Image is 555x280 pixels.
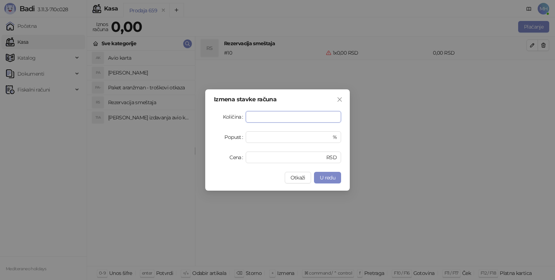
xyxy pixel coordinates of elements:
input: Količina [246,111,341,122]
label: Popust [224,131,246,143]
span: Zatvori [334,97,345,102]
button: Close [334,94,345,105]
span: U redu [320,174,335,181]
input: Cena [250,152,325,163]
button: Otkaži [285,172,311,183]
label: Količina [223,111,246,123]
button: U redu [314,172,341,183]
label: Cena [229,152,246,163]
span: Otkaži [291,174,305,181]
span: close [337,97,343,102]
div: Izmena stavke računa [214,97,341,102]
input: Popust [250,132,331,143]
